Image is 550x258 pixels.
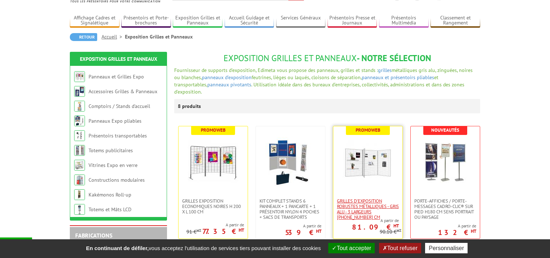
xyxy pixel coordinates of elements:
[438,223,476,229] span: A partir de
[356,127,380,133] b: Promoweb
[197,228,201,233] sup: HT
[74,101,85,112] img: Comptoirs / Stands d'accueil
[74,145,85,156] img: Totems publicitaires
[121,15,171,27] a: Présentoirs et Porte-brochures
[397,228,401,233] sup: HT
[378,67,392,73] a: grilles
[328,243,375,253] button: Tout accepter
[414,198,476,220] span: Porte-affiches / Porte-messages Cadro-Clic® sur pied H180 cm sens portrait ou paysage
[362,74,434,81] a: panneaux et présentoirs pliables
[333,198,402,220] a: Grilles d'exposition robustes métalliques - gris alu - 3 largeurs [PHONE_NUMBER] cm
[265,137,316,187] img: Kit complet stands 6 panneaux + 1 pancarte + 1 présentoir nylon 4 poches + sacs de transports
[239,227,244,233] sup: HT
[80,56,157,62] a: Exposition Grilles et Panneaux
[70,33,97,41] a: Retour
[471,228,476,234] sup: HT
[202,74,252,81] a: panneaux d'exposition
[74,86,85,97] img: Accessoires Grilles & Panneaux
[379,243,421,253] button: Tout refuser
[333,218,399,223] span: A partir de
[86,245,149,251] strong: En continuant de défiler,
[74,204,85,215] img: Totems et Mâts LCD
[285,230,321,235] p: 539 €
[379,15,429,27] a: Présentoirs Multimédia
[352,225,399,229] p: 81.09 €
[89,191,131,198] a: Kakémonos Roll-up
[89,103,150,109] a: Comptoirs / Stands d'accueil
[207,81,251,88] a: panneaux pivotants
[173,15,222,27] a: Exposition Grilles et Panneaux
[89,177,145,183] a: Constructions modulaires
[260,198,321,220] span: Kit complet stands 6 panneaux + 1 pancarte + 1 présentoir nylon 4 poches + sacs de transports
[178,99,205,113] p: 8 produits
[186,229,201,235] p: 91 €
[74,189,85,200] img: Kakémonos Roll-up
[438,230,476,235] p: 132 €
[420,137,470,187] img: Porte-affiches / Porte-messages Cadro-Clic® sur pied H180 cm sens portrait ou paysage
[276,15,326,27] a: Services Généraux
[174,54,480,63] h1: - NOTRE SÉLECTION
[82,245,324,251] span: vous acceptez l'utilisation de services tiers pouvant installer des cookies
[182,198,244,214] span: Grilles Exposition Economiques Noires H 200 x L 100 cm
[202,229,244,234] p: 77.35 €
[201,127,226,133] b: Promoweb
[74,160,85,171] img: Vitrines Expo en verre
[380,229,401,235] p: 90.10 €
[285,223,321,229] span: A partir de
[74,116,85,126] img: Panneaux Expo pliables
[75,232,112,245] a: FABRICATIONS"Sur Mesure"
[89,147,133,154] a: Totems publicitaires
[179,198,248,214] a: Grilles Exposition Economiques Noires H 200 x L 100 cm
[102,33,125,40] a: Accueil
[74,175,85,185] img: Constructions modulaires
[411,198,480,220] a: Porte-affiches / Porte-messages Cadro-Clic® sur pied H180 cm sens portrait ou paysage
[174,67,473,95] font: Fournisseur de supports d'exposition, Edimeta vous propose des panneaux, grilles et stands : méta...
[425,243,468,253] button: Personnaliser (fenêtre modale)
[89,162,137,168] a: Vitrines Expo en verre
[431,127,459,133] b: Nouveautés
[256,198,325,220] a: Kit complet stands 6 panneaux + 1 pancarte + 1 présentoir nylon 4 poches + sacs de transports
[89,118,141,124] a: Panneaux Expo pliables
[343,137,393,187] img: Grilles d'exposition robustes métalliques - gris alu - 3 largeurs 70-100-120 cm
[337,198,399,220] span: Grilles d'exposition robustes métalliques - gris alu - 3 largeurs [PHONE_NUMBER] cm
[125,33,193,40] li: Exposition Grilles et Panneaux
[316,228,321,234] sup: HT
[186,222,244,228] span: A partir de
[74,130,85,141] img: Présentoirs transportables
[89,132,147,139] a: Présentoirs transportables
[393,223,399,229] sup: HT
[89,73,144,80] a: Panneaux et Grilles Expo
[74,71,85,82] img: Panneaux et Grilles Expo
[89,206,131,213] a: Totems et Mâts LCD
[225,15,274,27] a: Accueil Guidage et Sécurité
[89,88,157,95] a: Accessoires Grilles & Panneaux
[224,53,357,64] span: Exposition Grilles et Panneaux
[188,137,238,187] img: Grilles Exposition Economiques Noires H 200 x L 100 cm
[430,15,480,27] a: Classement et Rangement
[70,15,120,27] a: Affichage Cadres et Signalétique
[328,15,377,27] a: Présentoirs Presse et Journaux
